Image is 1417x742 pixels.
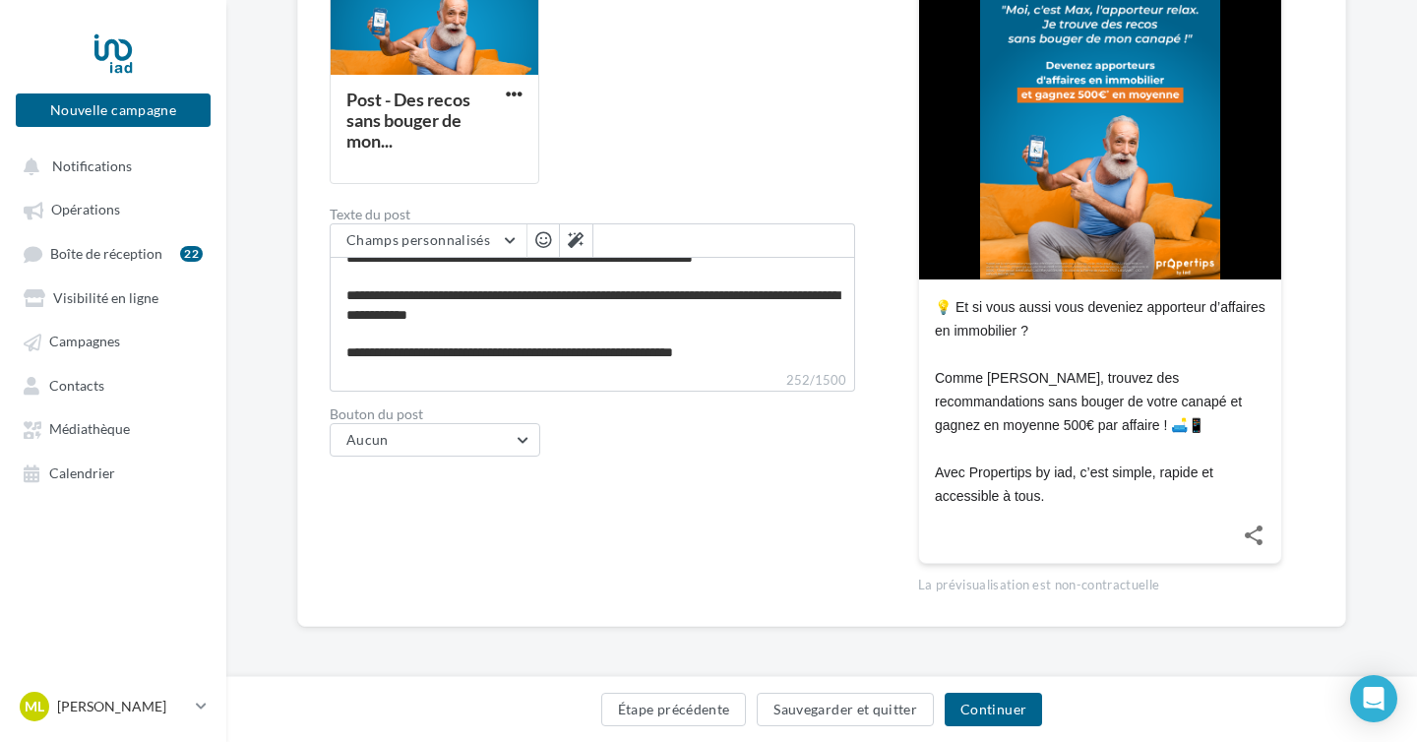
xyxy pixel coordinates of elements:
button: Étape précédente [601,693,747,726]
label: Bouton du post [330,407,855,421]
a: Boîte de réception22 [12,235,215,272]
span: Aucun [346,431,389,448]
div: Open Intercom Messenger [1350,675,1397,722]
span: ML [25,697,44,716]
span: Visibilité en ligne [53,289,158,306]
span: Boîte de réception [50,245,162,262]
button: Champs personnalisés [331,224,526,258]
a: Campagnes [12,323,215,358]
button: Sauvegarder et quitter [757,693,934,726]
a: Opérations [12,191,215,226]
span: Médiathèque [49,421,130,438]
span: Notifications [52,157,132,174]
a: Médiathèque [12,410,215,446]
span: Campagnes [49,334,120,350]
a: Visibilité en ligne [12,279,215,315]
span: Champs personnalisés [346,231,490,248]
button: Continuer [945,693,1042,726]
button: Aucun [330,423,540,457]
span: Contacts [49,377,104,394]
p: [PERSON_NAME] [57,697,188,716]
a: Contacts [12,367,215,402]
div: 22 [180,246,203,262]
div: Post - Des recos sans bouger de mon... [346,89,470,152]
div: 💡 Et si vous aussi vous deveniez apporteur d’affaires en immobilier ? Comme [PERSON_NAME], trouve... [935,295,1265,508]
div: La prévisualisation est non-contractuelle [918,569,1282,594]
span: Opérations [51,202,120,218]
label: 252/1500 [330,370,855,392]
span: Calendrier [49,464,115,481]
a: ML [PERSON_NAME] [16,688,211,725]
a: Calendrier [12,455,215,490]
button: Nouvelle campagne [16,93,211,127]
button: Notifications [12,148,207,183]
label: Texte du post [330,208,855,221]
